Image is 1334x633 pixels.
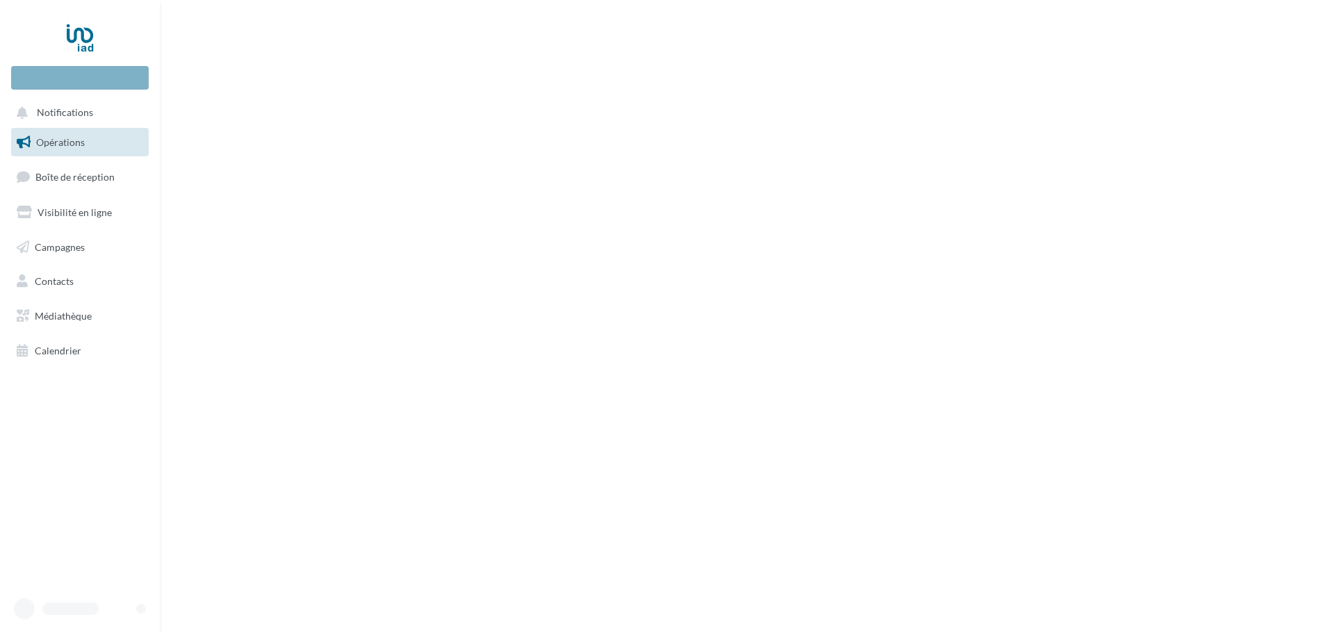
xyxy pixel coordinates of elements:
[35,171,115,183] span: Boîte de réception
[8,233,151,262] a: Campagnes
[8,267,151,296] a: Contacts
[35,240,85,252] span: Campagnes
[35,345,81,356] span: Calendrier
[35,275,74,287] span: Contacts
[8,198,151,227] a: Visibilité en ligne
[36,136,85,148] span: Opérations
[35,310,92,322] span: Médiathèque
[8,162,151,192] a: Boîte de réception
[11,66,149,90] div: Nouvelle campagne
[8,336,151,365] a: Calendrier
[37,107,93,119] span: Notifications
[8,302,151,331] a: Médiathèque
[8,128,151,157] a: Opérations
[38,206,112,218] span: Visibilité en ligne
